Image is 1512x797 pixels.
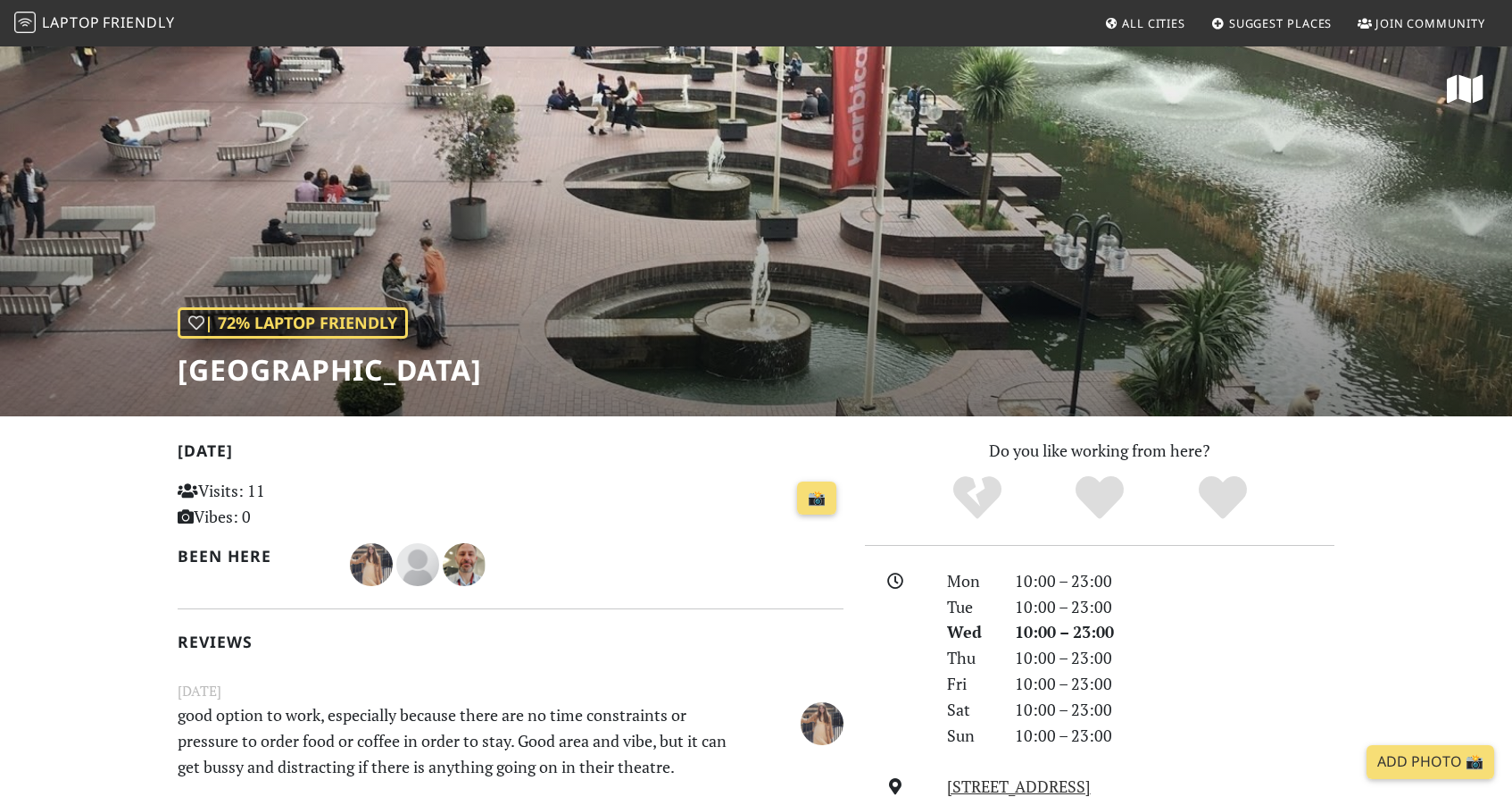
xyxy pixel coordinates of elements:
[350,552,396,574] span: Fátima González
[178,547,328,566] h2: Been here
[103,13,174,32] span: Friendly
[1204,7,1340,39] a: Suggest Places
[178,307,408,339] div: | 72% Laptop Friendly
[167,680,854,702] small: [DATE]
[947,776,1091,797] a: [STREET_ADDRESS]
[936,723,1004,749] div: Sun
[1097,7,1192,39] a: All Cities
[865,438,1334,464] p: Do you like working from here?
[42,13,100,32] span: Laptop
[1004,671,1345,697] div: 10:00 – 23:00
[801,702,843,745] img: 4035-fatima.jpg
[1229,15,1333,31] span: Suggest Places
[936,697,1004,723] div: Sat
[1004,723,1345,749] div: 10:00 – 23:00
[167,702,740,779] p: good option to work, especially because there are no time constraints or pressure to order food o...
[1004,619,1345,645] div: 10:00 – 23:00
[916,474,1039,523] div: No
[443,543,486,586] img: 1536-nicholas.jpg
[797,482,836,516] a: 📸
[1375,15,1485,31] span: Join Community
[1004,594,1345,620] div: 10:00 – 23:00
[178,633,843,651] h2: Reviews
[1367,745,1494,779] a: Add Photo 📸
[936,671,1004,697] div: Fri
[14,8,175,39] a: LaptopFriendly LaptopFriendly
[1350,7,1492,39] a: Join Community
[178,441,843,467] h2: [DATE]
[1122,15,1185,31] span: All Cities
[936,645,1004,671] div: Thu
[936,594,1004,620] div: Tue
[801,710,843,732] span: Fátima González
[1004,697,1345,723] div: 10:00 – 23:00
[443,552,486,574] span: Nicholas Wright
[1004,568,1345,594] div: 10:00 – 23:00
[350,543,393,586] img: 4035-fatima.jpg
[178,478,386,530] p: Visits: 11 Vibes: 0
[396,552,443,574] span: James Lowsley Williams
[936,619,1004,645] div: Wed
[1038,474,1161,523] div: Yes
[396,543,439,586] img: blank-535327c66bd565773addf3077783bbfce4b00ec00e9fd257753287c682c7fa38.png
[1004,645,1345,671] div: 10:00 – 23:00
[936,568,1004,594] div: Mon
[178,353,482,387] h1: [GEOGRAPHIC_DATA]
[14,12,36,33] img: LaptopFriendly
[1161,474,1284,523] div: Definitely!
